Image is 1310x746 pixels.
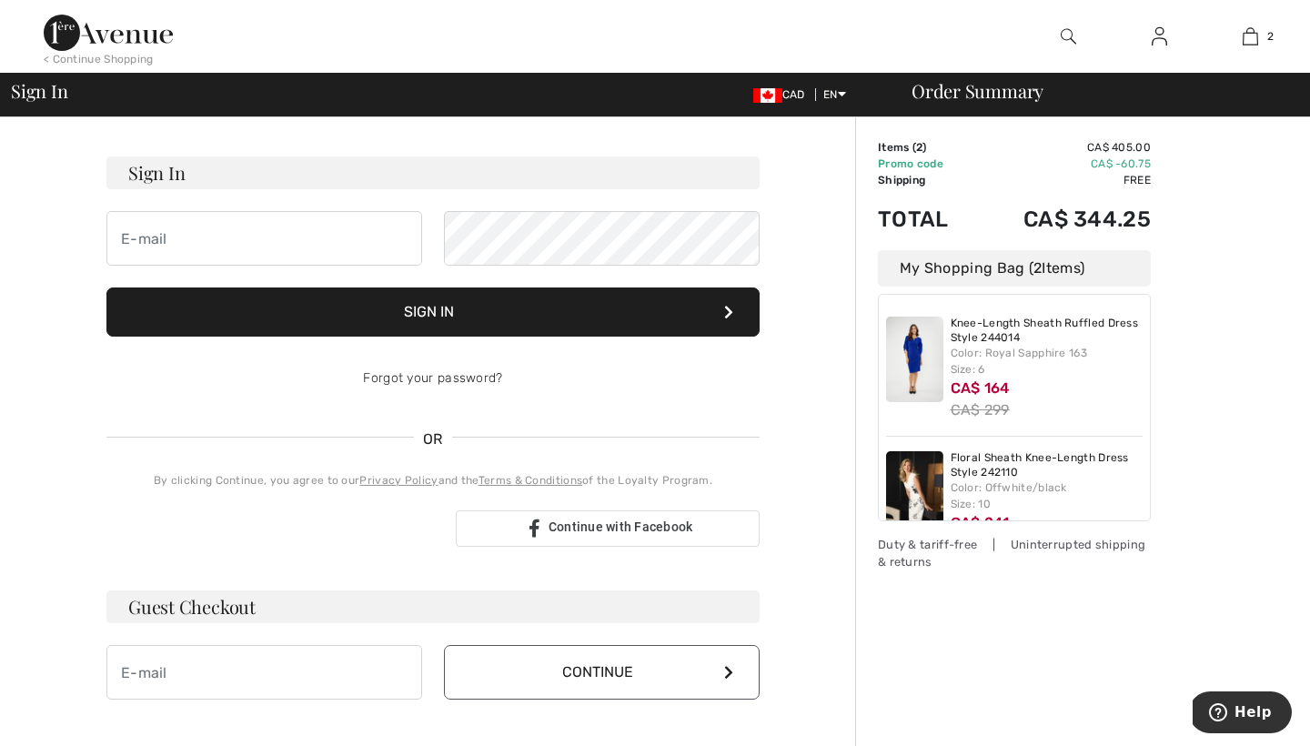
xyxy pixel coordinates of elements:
[1033,259,1042,277] span: 2
[1267,28,1274,45] span: 2
[359,474,438,487] a: Privacy Policy
[951,479,1144,512] div: Color: Offwhite/black Size: 10
[1193,691,1292,737] iframe: Opens a widget where you can find more information
[878,156,975,172] td: Promo code
[44,15,173,51] img: 1ère Avenue
[916,141,922,154] span: 2
[97,509,450,549] iframe: Sign in with Google Button
[444,645,760,700] button: Continue
[975,139,1151,156] td: CA$ 405.00
[975,156,1151,172] td: CA$ -60.75
[106,472,760,489] div: By clicking Continue, you agree to our and the of the Loyalty Program.
[1205,25,1295,47] a: 2
[878,536,1151,570] div: Duty & tariff-free | Uninterrupted shipping & returns
[1061,25,1076,47] img: search the website
[886,451,943,537] img: Floral Sheath Knee-Length Dress Style 242110
[878,139,975,156] td: Items ( )
[753,88,782,103] img: Canadian Dollar
[1137,25,1182,48] a: Sign In
[44,51,154,67] div: < Continue Shopping
[106,156,760,189] h3: Sign In
[886,317,943,402] img: Knee-Length Sheath Ruffled Dress Style 244014
[951,345,1144,378] div: Color: Royal Sapphire 163 Size: 6
[951,317,1144,345] a: Knee-Length Sheath Ruffled Dress Style 244014
[456,510,760,547] a: Continue with Facebook
[890,82,1299,100] div: Order Summary
[951,401,1010,418] s: CA$ 299
[878,172,975,188] td: Shipping
[414,428,452,450] span: OR
[1243,25,1258,47] img: My Bag
[975,172,1151,188] td: Free
[951,514,1010,531] span: CA$ 241
[823,88,846,101] span: EN
[106,590,760,623] h3: Guest Checkout
[363,370,502,386] a: Forgot your password?
[106,211,422,266] input: E-mail
[878,188,975,250] td: Total
[549,519,693,534] span: Continue with Facebook
[479,474,582,487] a: Terms & Conditions
[1152,25,1167,47] img: My Info
[106,287,760,337] button: Sign In
[753,88,812,101] span: CAD
[951,451,1144,479] a: Floral Sheath Knee-Length Dress Style 242110
[975,188,1151,250] td: CA$ 344.25
[11,82,67,100] span: Sign In
[878,250,1151,287] div: My Shopping Bag ( Items)
[106,509,441,549] div: Sign in with Google. Opens in new tab
[106,645,422,700] input: E-mail
[951,379,1010,397] span: CA$ 164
